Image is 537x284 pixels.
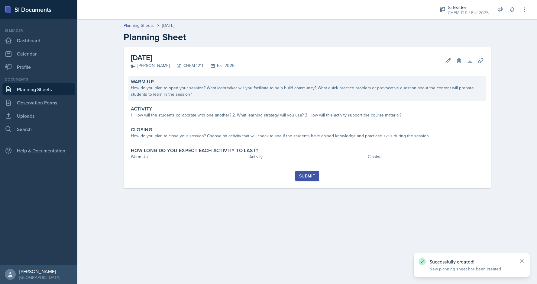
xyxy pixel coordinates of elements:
p: New planning sheet has been created [429,266,514,272]
label: Activity [131,106,152,112]
div: [GEOGRAPHIC_DATA] [19,274,60,280]
a: Dashboard [2,34,75,46]
a: Planning Sheets [2,83,75,95]
div: Submit [299,174,315,178]
div: [DATE] [162,22,174,29]
div: Closing [368,154,484,160]
div: [PERSON_NAME] [19,268,60,274]
div: CHEM 1211 / Fall 2025 [448,10,489,16]
a: Search [2,123,75,135]
a: Uploads [2,110,75,122]
div: Fall 2025 [203,62,235,69]
button: Submit [295,171,319,181]
div: How do you plan to close your session? Choose an activity that will check to see if the students ... [131,133,484,139]
div: Help & Documentation [2,145,75,157]
a: Planning Sheets [124,22,154,29]
a: Observation Forms [2,97,75,109]
label: Closing [131,127,152,133]
div: Si leader [2,28,75,33]
h2: [DATE] [131,52,235,63]
a: Profile [2,61,75,73]
div: Si leader [448,4,489,11]
div: [PERSON_NAME] [131,62,170,69]
div: Warm-Up [131,154,247,160]
div: CHEM 1211 [170,62,203,69]
div: Activity [249,154,365,160]
label: How long do you expect each activity to last? [131,148,258,154]
h2: Planning Sheet [124,32,491,43]
a: Calendar [2,48,75,60]
label: Warm-Up [131,79,154,85]
div: Documents [2,77,75,82]
p: Successfully created! [429,259,514,265]
div: 1. How will the students collaborate with one another? 2. What learning strategy will you use? 3.... [131,112,484,118]
div: How do you plan to open your session? What icebreaker will you facilitate to help build community... [131,85,484,97]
